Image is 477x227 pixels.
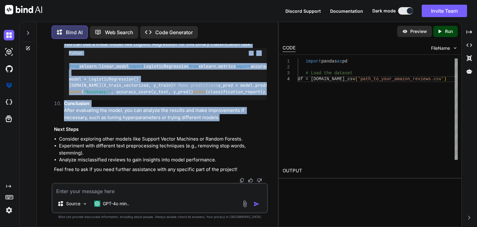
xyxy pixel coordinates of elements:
p: GPT-4o min.. [103,201,129,207]
img: Bind AI [5,5,42,14]
div: 3 [283,70,290,76]
button: Invite Team [422,5,467,17]
h3: Next Steps [54,126,267,133]
div: CODE [283,44,296,52]
span: from [189,64,198,69]
img: darkChat [4,30,14,40]
p: Preview [410,28,427,35]
p: Web Search [105,29,133,36]
img: like [248,178,253,183]
span: # Load the dataset [306,71,352,76]
p: : After evaluating the model, you can analyze the results and make improvements if necessary, suc... [64,100,267,121]
span: pd [342,59,348,64]
div: 4 [283,76,290,82]
h2: OUTPUT [279,164,461,178]
span: import [236,64,251,69]
span: print [193,89,206,95]
img: attachment [241,200,248,207]
img: dislike [257,178,262,183]
img: darkAi-studio [4,47,14,57]
span: "Accuracy:" [84,89,111,95]
span: df = [DOMAIN_NAME]_csv [298,76,355,81]
img: copy [249,51,254,56]
li: Consider exploring other models like Support Vector Machines or Random Forests. [59,136,267,143]
span: import [129,64,144,69]
img: settings [4,205,14,215]
img: copy [239,178,244,183]
button: Documentation [330,8,363,14]
span: ( [355,76,358,81]
img: chevron down [452,45,458,51]
li: Experiment with different text preprocessing techniques (e.g., removing stop words, stemming). [59,142,267,156]
span: from [69,64,79,69]
img: GPT-4o mini [94,201,100,207]
code: sklearn.linear_model LogisticRegression sklearn.metrics accuracy_score, classification_report mod... [69,63,370,95]
span: FileName [431,45,450,51]
div: 2 [283,64,290,70]
img: preview [402,29,408,34]
img: premium [4,80,14,91]
li: Analyze misclassified reviews to gain insights into model performance. [59,156,267,164]
img: Open in Browser [256,50,262,56]
div: 1 [283,58,290,64]
span: 'path_to_your_amazon_reviews.csv' [358,76,444,81]
img: githubDark [4,63,14,74]
span: print [69,89,81,95]
p: Bind AI [66,29,83,36]
p: Source [66,201,80,207]
p: Run [445,28,453,35]
strong: Conclusion [64,100,89,106]
img: Pick Models [82,201,88,206]
span: Python [69,51,82,56]
p: Feel free to ask if you need further assistance with any specific part of the project! [54,166,267,173]
p: Bind can provide inaccurate information, including about people. Always double-check its answers.... [52,215,268,219]
span: Dark mode [372,8,396,14]
img: icon [253,201,260,207]
span: pandas [321,59,337,64]
span: as [337,59,342,64]
p: Code Generator [155,29,193,36]
img: cloudideIcon [4,97,14,108]
span: ) [444,76,447,81]
button: Discord Support [285,8,321,14]
span: # Make predictions [173,83,218,88]
span: import [306,59,321,64]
